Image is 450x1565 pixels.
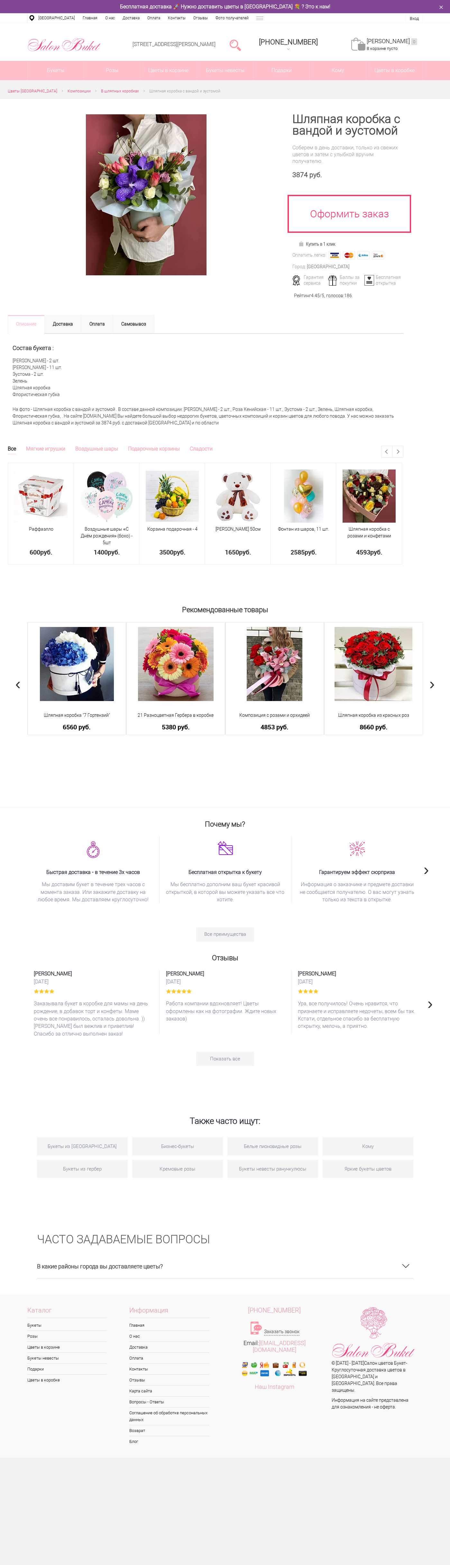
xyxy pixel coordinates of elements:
span: В корзине пусто [367,46,398,51]
img: Шляпная коробка из красных роз [335,627,412,701]
img: Купить в 1 клик [298,241,306,246]
a: Возврат [129,1425,209,1436]
a: Карта сайта [129,1386,209,1396]
span: 186 [344,293,352,298]
span: 1650 [225,548,239,556]
a: Подарки [27,1364,107,1374]
h2: Состав букета : [13,345,399,351]
time: [DATE] [34,978,153,985]
img: Яндекс Деньги [372,251,384,259]
a: Показать все [196,1052,254,1066]
a: Соглашение об обработке персональных данных [129,1408,209,1425]
a: [PHONE_NUMBER] [255,36,322,54]
a: О нас [101,13,119,23]
a: Оплата [81,315,113,334]
p: Работа компании вдохновляет! Цветы оформлены как на фотографии. Ждите новых заказов) [166,1000,285,1022]
div: Бесплатная доставка 🚀 Нужно доставить цветы в [GEOGRAPHIC_DATA] 💐 ? Это к нам! [23,3,428,10]
div: Баллы за покупки [326,274,363,286]
a: Previous [381,446,392,457]
span: 3500 [159,548,173,556]
a: 5380 руб. [131,724,221,730]
span: Композиции [68,89,91,93]
span: Кому [310,61,366,80]
span: Бесплатная открытка к букету [166,868,285,876]
a: Розы [27,1331,107,1342]
img: MasterCard [343,251,355,259]
time: [DATE] [298,978,417,985]
h2: ЧАСТО ЗАДАВАЕМЫЕ ВОПРОСЫ [37,1233,413,1246]
a: Блог [129,1436,209,1447]
a: Все [8,446,16,454]
a: Шляпная коробка из красных роз [329,712,418,719]
a: Белые пионовидные розы [227,1137,318,1155]
div: Гарантия сервиса [290,274,327,286]
span: 2585 [290,548,305,556]
div: [GEOGRAPHIC_DATA] [307,263,349,270]
img: Корзина подарочная - 4 [146,471,199,522]
a: Розы [84,61,140,80]
span: Next [429,674,435,693]
h2: Также часто ищут: [37,1098,413,1133]
p: Заказывала букет в коробке для мамы на день рождение, в добавок торт и конфеты. Маме очень все по... [34,1000,153,1038]
a: Подарочные корзины [128,446,180,454]
a: Цветы [GEOGRAPHIC_DATA] [8,88,57,95]
a: Бизнес-букеты [132,1137,223,1155]
a: Воздушные шары «С Днём рождения» (бохо) - 5шт [81,526,133,545]
a: Шляпная коробка "7 Гортензий" [32,712,122,719]
div: [PERSON_NAME] - 2 шт. [PERSON_NAME] - 11 шт. Эустома - 2 шт. Зелень Шляпная коробка Флористическа... [8,334,403,403]
span: Шляпная коробка с розами и конфетами [347,526,391,538]
a: В шляпных коробках [101,88,139,95]
a: [EMAIL_ADDRESS][DOMAIN_NAME] [253,1340,306,1353]
span: © [DATE] - [DATE] - Круглосуточная доставка цветов в [GEOGRAPHIC_DATA] и [GEOGRAPHIC_DATA]. Все п... [332,1361,407,1393]
a: Раффаэлло [29,526,53,532]
span: Информация о заказчике и предмете доставки не сообщается получателю. О вас могут узнать только из... [298,881,417,903]
img: lqujz6tg70lr11blgb98vet7mq1ldwxz.png.webp [217,841,233,855]
img: Композиция с розами и орхидеей [247,627,302,701]
span: Цветы [GEOGRAPHIC_DATA] [8,89,57,93]
img: Webmoney [357,251,370,259]
div: Рейтинг /5, голосов: . [294,292,353,299]
a: Яркие букеты цветов [323,1160,413,1178]
a: Главная [79,13,101,23]
a: 6560 руб. [32,724,122,730]
span: 600 [30,548,40,556]
a: Цветы в корзине [27,1342,107,1352]
div: Город: [292,263,306,270]
a: Вопросы - Ответы [129,1397,209,1407]
a: Сладости [190,446,213,454]
a: Букеты [28,61,84,80]
img: Медведь Тони 50см [214,469,262,523]
img: Visa [328,251,341,259]
span: Информация [129,1307,209,1318]
span: 1400 [94,548,108,556]
a: Купить в 1 клик [296,240,338,249]
h1: Шляпная коробка с вандой и эустомой [292,113,403,137]
span: [PERSON_NAME] [298,970,417,977]
h3: В какие районы города вы доставляете цветы? [37,1255,413,1278]
a: Наш Instagram [255,1383,294,1390]
div: [PHONE_NUMBER] [259,38,318,46]
span: Композиция с розами и орхидеей [230,712,320,719]
span: 4593 [356,548,370,556]
div: На фото - Шляпная коробка с вандой и эустомой . В составе данной композиции: [PERSON_NAME] - 2 шт... [8,403,403,430]
img: Шляпная коробка "7 Гортензий" [40,627,114,701]
span: [PERSON_NAME] [34,970,153,977]
a: Контакты [129,1364,209,1374]
a: Салон цветов Букет [364,1361,406,1366]
img: Фонтан из шаров, 11 шт. [284,469,323,523]
a: Доставка [129,1342,209,1352]
a: Букеты невесты [27,1353,107,1363]
a: Все преимущества [196,927,254,942]
a: Мягкие игрушки [26,446,65,454]
span: Гарантируем эффект сюрприза [298,868,417,876]
img: 21 Разноцветная Гербера в коробке [138,627,214,701]
span: Previous [15,674,21,693]
a: Next [392,446,403,457]
a: Оплата [143,13,164,23]
img: Цветы Нижний Новгород [27,36,101,53]
a: Фонтан из шаров, 11 шт. [278,526,329,532]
